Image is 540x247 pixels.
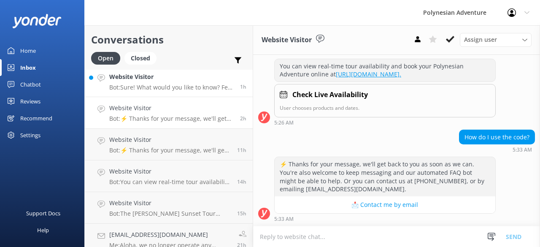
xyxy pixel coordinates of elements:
[275,157,495,196] div: ⚡ Thanks for your message, we'll get back to you as soon as we can. You're also welcome to keep m...
[274,217,294,222] strong: 5:33 AM
[240,115,246,122] span: 05:33am 11-Aug-2025 (UTC -10:00) Pacific/Honolulu
[124,52,157,65] div: Closed
[274,216,496,222] div: 05:33am 11-Aug-2025 (UTC -10:00) Pacific/Honolulu
[237,147,246,154] span: 08:28pm 10-Aug-2025 (UTC -10:00) Pacific/Honolulu
[20,42,36,59] div: Home
[37,222,49,239] div: Help
[26,205,60,222] div: Support Docs
[275,59,495,81] div: You can view real-time tour availability and book your Polynesian Adventure online at
[262,35,312,46] h3: Website Visitor
[85,192,253,224] a: Website VisitorBot:The [PERSON_NAME] Sunset Tour includes round-trip transportation, but there is...
[109,84,234,91] p: Bot: Sure! What would you like to know? Feel free to ask about tour details, availability, pickup...
[274,120,294,125] strong: 5:26 AM
[240,83,246,90] span: 07:12am 11-Aug-2025 (UTC -10:00) Pacific/Honolulu
[20,110,52,127] div: Recommend
[20,93,40,110] div: Reviews
[109,147,231,154] p: Bot: ⚡ Thanks for your message, we'll get back to you as soon as we can. You're also welcome to k...
[459,130,535,144] div: How do I use the code?
[460,33,532,46] div: Assign User
[85,65,253,97] a: Website VisitorBot:Sure! What would you like to know? Feel free to ask about tour details, availa...
[85,97,253,129] a: Website VisitorBot:⚡ Thanks for your message, we'll get back to you as soon as we can. You're als...
[237,178,246,185] span: 05:36pm 10-Aug-2025 (UTC -10:00) Pacific/Honolulu
[237,210,246,217] span: 04:56pm 10-Aug-2025 (UTC -10:00) Pacific/Honolulu
[109,115,234,122] p: Bot: ⚡ Thanks for your message, we'll get back to you as soon as we can. You're also welcome to k...
[13,14,61,28] img: yonder-white-logo.png
[20,127,40,144] div: Settings
[85,129,253,160] a: Website VisitorBot:⚡ Thanks for your message, we'll get back to you as soon as we can. You're als...
[109,210,231,217] p: Bot: The [PERSON_NAME] Sunset Tour includes round-trip transportation, but there is no specific i...
[91,53,124,62] a: Open
[91,52,120,65] div: Open
[275,196,495,213] button: 📩 Contact me by email
[109,72,234,81] h4: Website Visitor
[20,59,36,76] div: Inbox
[336,70,401,78] a: [URL][DOMAIN_NAME].
[292,90,368,100] h4: Check Live Availability
[513,147,532,152] strong: 5:33 AM
[109,198,231,208] h4: Website Visitor
[280,104,490,112] p: User chooses products and dates.
[109,103,234,113] h4: Website Visitor
[124,53,161,62] a: Closed
[464,35,497,44] span: Assign user
[91,32,246,48] h2: Conversations
[109,178,231,186] p: Bot: You can view real-time tour availability and book your Polynesian Adventure online at [URL][...
[109,135,231,144] h4: Website Visitor
[459,147,535,152] div: 05:33am 11-Aug-2025 (UTC -10:00) Pacific/Honolulu
[109,230,231,239] h4: [EMAIL_ADDRESS][DOMAIN_NAME]
[109,167,231,176] h4: Website Visitor
[274,119,496,125] div: 05:26am 11-Aug-2025 (UTC -10:00) Pacific/Honolulu
[85,160,253,192] a: Website VisitorBot:You can view real-time tour availability and book your Polynesian Adventure on...
[20,76,41,93] div: Chatbot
